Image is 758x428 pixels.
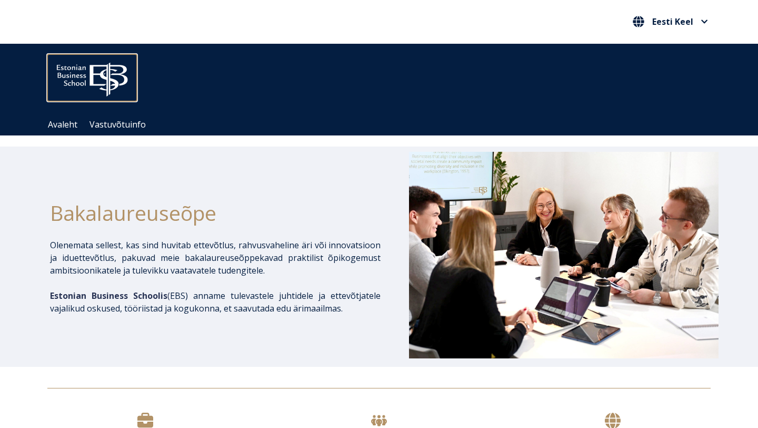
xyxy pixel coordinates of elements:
nav: Vali oma keel [630,13,711,31]
span: ( [50,290,170,301]
button: Eesti Keel [630,13,711,30]
p: Olenemata sellest, kas sind huvitab ettevõtlus, rahvusvaheline äri või innovatsioon ja iduettevõt... [50,239,381,277]
p: EBS) anname tulevastele juhtidele ja ettevõtjatele vajalikud oskused, tööriistad ja kogukonna, et... [50,289,381,315]
a: Vastuvõtuinfo [89,119,146,130]
h1: Bakalaureuseõpe [50,197,381,228]
span: Eesti Keel [652,17,693,26]
span: Estonian Business Schoolis [50,290,167,301]
img: Bakalaureusetudengid [409,152,719,358]
a: Avaleht [48,119,77,130]
div: Navigation Menu [42,114,726,135]
img: ebs_logo2016_white [47,54,137,100]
